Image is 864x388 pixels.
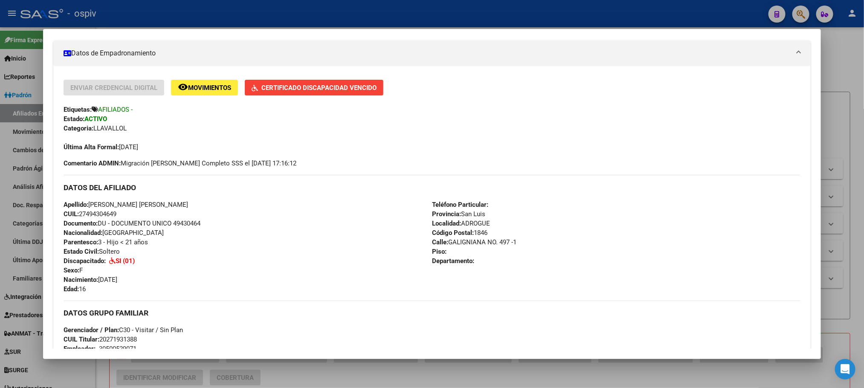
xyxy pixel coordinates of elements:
strong: Apellido: [64,201,88,208]
span: 3 - Hijo < 21 años [64,238,148,246]
strong: Nacimiento: [64,276,98,284]
strong: Última Alta Formal: [64,143,119,151]
span: Soltero [64,248,120,255]
strong: ACTIVO [84,115,107,123]
span: [DATE] [64,143,138,151]
mat-expansion-panel-header: Datos de Empadronamiento [53,41,810,66]
h3: DATOS DEL AFILIADO [64,183,800,192]
strong: Piso: [432,248,446,255]
div: Open Intercom Messenger [835,359,855,379]
span: C30 - Visitar / Sin Plan [64,326,183,334]
strong: Documento: [64,220,98,227]
div: 30500529071 [99,344,136,353]
span: [GEOGRAPHIC_DATA] [64,229,164,237]
span: [DATE] [64,276,117,284]
span: 16 [64,285,86,293]
span: San Luis [432,210,485,218]
strong: Nacionalidad: [64,229,102,237]
strong: SI (01) [116,257,135,265]
span: 27494304649 [64,210,116,218]
strong: Sexo: [64,266,79,274]
strong: Parentesco: [64,238,98,246]
strong: Empleador: [64,345,96,353]
button: Certificado Discapacidad Vencido [245,80,383,96]
mat-panel-title: Datos de Empadronamiento [64,48,790,58]
span: ADROGUE [432,220,490,227]
span: Enviar Credencial Digital [70,84,157,92]
mat-icon: remove_red_eye [178,82,188,92]
strong: Estado: [64,115,84,123]
div: LLAVALLOL [64,124,800,133]
span: DU - DOCUMENTO UNICO 49430464 [64,220,200,227]
strong: CUIL: [64,210,79,218]
span: F [64,266,83,274]
span: AFILIADOS - [98,106,133,113]
strong: Comentario ADMIN: [64,159,121,167]
strong: Teléfono Particular: [432,201,488,208]
span: Certificado Discapacidad Vencido [261,84,377,92]
strong: Discapacitado: [64,257,106,265]
span: Movimientos [188,84,231,92]
strong: Localidad: [432,220,461,227]
span: [PERSON_NAME] [PERSON_NAME] [64,201,188,208]
span: GALIGNIANA NO. 497 -1 [432,238,516,246]
strong: Edad: [64,285,79,293]
strong: Estado Civil: [64,248,99,255]
strong: Etiquetas: [64,106,92,113]
strong: Código Postal: [432,229,474,237]
strong: Calle: [432,238,448,246]
button: Enviar Credencial Digital [64,80,164,96]
h3: DATOS GRUPO FAMILIAR [64,308,800,318]
span: Migración [PERSON_NAME] Completo SSS el [DATE] 17:16:12 [64,159,296,168]
strong: Departamento: [432,257,474,265]
span: 1846 [432,229,487,237]
strong: Gerenciador / Plan: [64,326,119,334]
strong: Categoria: [64,125,93,132]
span: 20271931388 [64,336,137,343]
strong: Provincia: [432,210,461,218]
button: Movimientos [171,80,238,96]
strong: CUIL Titular: [64,336,99,343]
